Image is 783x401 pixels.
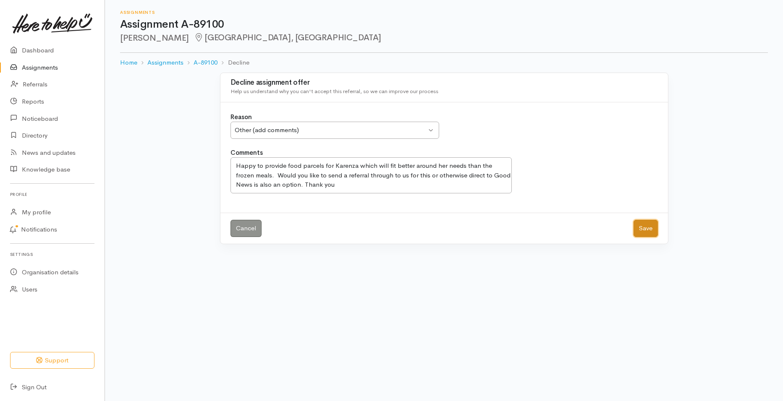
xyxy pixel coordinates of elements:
[120,18,768,31] h1: Assignment A-89100
[120,53,768,73] nav: breadcrumb
[194,58,217,68] a: A-89100
[120,10,768,15] h6: Assignments
[235,125,427,135] div: Other (add comments)
[10,189,94,200] h6: Profile
[230,112,252,122] label: Reason
[10,249,94,260] h6: Settings
[230,88,438,95] span: Help us understand why you can't accept this referral, so we can improve our process
[217,58,249,68] li: Decline
[230,148,263,158] label: Comments
[10,352,94,369] button: Support
[634,220,658,237] button: Save
[120,58,137,68] a: Home
[147,58,183,68] a: Assignments
[120,33,768,43] h2: [PERSON_NAME]
[194,32,381,43] span: [GEOGRAPHIC_DATA], [GEOGRAPHIC_DATA]
[230,220,262,237] a: Cancel
[230,79,658,87] h3: Decline assignment offer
